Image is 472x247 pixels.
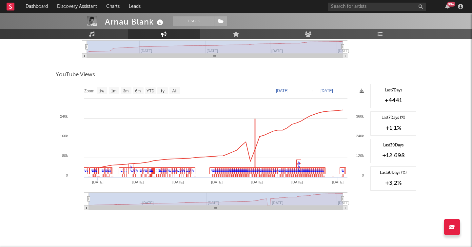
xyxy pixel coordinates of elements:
[173,16,214,26] button: Track
[86,168,88,172] a: ♫
[374,142,413,148] div: Last 30 Days
[134,168,137,172] a: ♫
[172,180,184,184] text: [DATE]
[139,168,141,172] a: ♫
[123,168,126,172] a: ♫
[157,168,160,172] a: ♫
[362,173,364,177] text: 0
[111,89,117,93] text: 1m
[147,89,154,93] text: YTD
[132,180,144,184] text: [DATE]
[328,3,426,11] input: Search for artists
[62,154,68,158] text: 80k
[84,168,86,172] a: ♫
[374,87,413,93] div: Last 7 Days
[297,164,300,168] a: ♫
[99,89,105,93] text: 1w
[445,4,450,9] button: 99+
[338,201,349,205] text: [DATE]
[332,180,344,184] text: [DATE]
[171,168,173,172] a: ♫
[211,180,223,184] text: [DATE]
[123,89,129,93] text: 3m
[374,152,413,160] div: +12.698
[182,168,185,172] a: ♫
[129,164,132,168] a: ♫
[180,168,183,172] a: ♫
[84,89,94,93] text: Zoom
[374,179,413,187] div: +3,2 %
[447,2,455,7] div: 99 +
[191,168,194,172] a: ♫
[338,49,349,53] text: [DATE]
[135,89,141,93] text: 6m
[175,168,178,172] a: ♫
[172,89,176,93] text: All
[148,168,150,172] a: ♫
[189,168,192,172] a: ♫
[356,154,364,158] text: 120k
[60,134,68,138] text: 160k
[251,180,263,184] text: [DATE]
[105,16,165,27] div: Arnau Blank
[321,88,333,93] text: [DATE]
[101,168,103,172] a: ♫
[356,114,364,118] text: 360k
[90,168,93,172] a: ♫
[374,170,413,176] div: Last 30 Days (%)
[276,168,279,172] a: ♫
[185,168,187,172] a: ♫
[160,89,165,93] text: 1y
[210,168,213,172] a: ♫
[92,180,104,184] text: [DATE]
[60,114,68,118] text: 240k
[56,71,95,79] span: YouTube Views
[155,168,158,172] a: ♫
[125,168,128,172] a: ♫
[297,161,300,164] a: ♫
[374,115,413,121] div: Last 7 Days (%)
[166,168,169,172] a: ♫
[291,180,303,184] text: [DATE]
[276,88,288,93] text: [DATE]
[374,124,413,132] div: +1,1 %
[120,168,122,172] a: ♫
[374,97,413,104] div: +4441
[129,168,132,172] a: ♫
[309,88,313,93] text: →
[143,168,146,172] a: ♫
[341,168,343,172] a: ♫
[66,173,68,177] text: 0
[356,134,364,138] text: 240k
